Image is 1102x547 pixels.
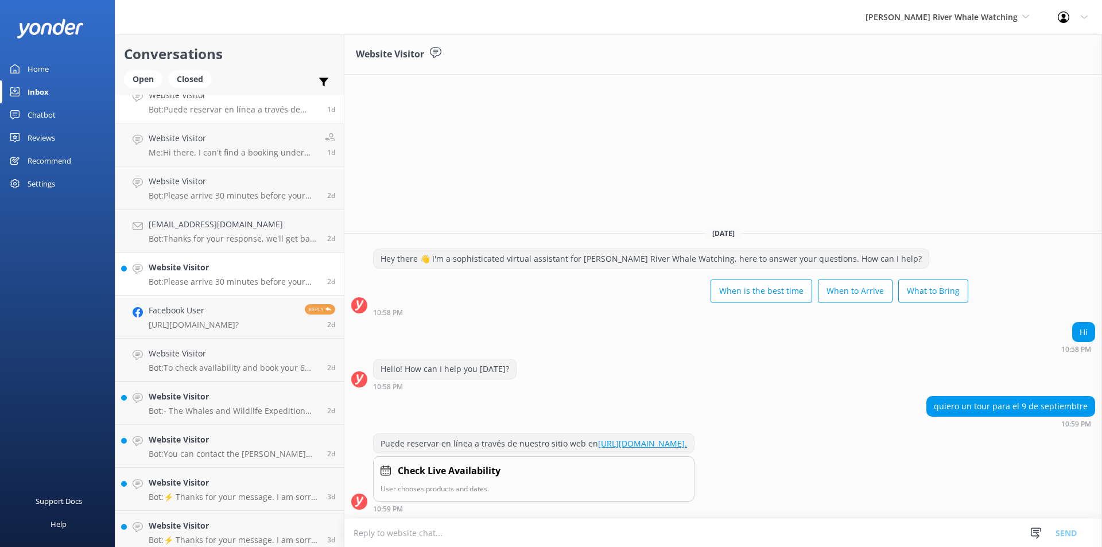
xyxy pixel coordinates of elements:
[898,280,968,302] button: What to Bring
[149,347,319,360] h4: Website Visitor
[327,406,335,416] span: 02:53pm 11-Aug-2025 (UTC -07:00) America/Tijuana
[149,148,316,158] p: Me: Hi there, I can't find a booking under that booking number. Can you provide me with your last...
[327,148,335,157] span: 07:12pm 12-Aug-2025 (UTC -07:00) America/Tijuana
[149,492,319,502] p: Bot: ⚡ Thanks for your message. I am sorry I don't have that answer for you. You're welcome to ke...
[36,490,82,513] div: Support Docs
[327,492,335,502] span: 08:50am 11-Aug-2025 (UTC -07:00) America/Tijuana
[149,390,319,403] h4: Website Visitor
[926,420,1095,428] div: 10:59pm 12-Aug-2025 (UTC -07:00) America/Tijuana
[115,425,344,468] a: Website VisitorBot:You can contact the [PERSON_NAME] River Whale Watching team at [PHONE_NUMBER] ...
[373,383,403,390] strong: 10:58 PM
[28,172,55,195] div: Settings
[168,71,212,88] div: Closed
[115,166,344,210] a: Website VisitorBot:Please arrive 30 minutes before your tour departure to check in.2d
[373,505,694,513] div: 10:59pm 12-Aug-2025 (UTC -07:00) America/Tijuana
[373,382,517,390] div: 10:58pm 12-Aug-2025 (UTC -07:00) America/Tijuana
[1073,323,1095,342] div: Hi
[149,406,319,416] p: Bot: - The Whales and Wildlife Expedition begins with an overnight stay at a resort on [GEOGRAPHI...
[381,483,687,494] p: User chooses products and dates.
[818,280,893,302] button: When to Arrive
[149,261,319,274] h4: Website Visitor
[28,103,56,126] div: Chatbot
[866,11,1018,22] span: [PERSON_NAME] River Whale Watching
[1061,345,1095,353] div: 10:58pm 12-Aug-2025 (UTC -07:00) America/Tijuana
[149,175,319,188] h4: Website Visitor
[1061,421,1091,428] strong: 10:59 PM
[124,72,168,85] a: Open
[149,104,319,115] p: Bot: Puede reservar en línea a través de nuestro sitio web en [URL][DOMAIN_NAME].
[149,519,319,532] h4: Website Visitor
[327,449,335,459] span: 02:31pm 11-Aug-2025 (UTC -07:00) America/Tijuana
[17,19,83,38] img: yonder-white-logo.png
[115,123,344,166] a: Website VisitorMe:Hi there, I can't find a booking under that booking number. Can you provide me ...
[115,382,344,425] a: Website VisitorBot:- The Whales and Wildlife Expedition begins with an overnight stay at a resort...
[327,191,335,200] span: 08:50am 12-Aug-2025 (UTC -07:00) America/Tijuana
[28,149,71,172] div: Recommend
[373,309,403,316] strong: 10:58 PM
[149,363,319,373] p: Bot: To check availability and book your 6 Hour Whale Watching Tour for [DATE], please visit [URL...
[168,72,218,85] a: Closed
[115,468,344,511] a: Website VisitorBot:⚡ Thanks for your message. I am sorry I don't have that answer for you. You're...
[28,57,49,80] div: Home
[373,506,403,513] strong: 10:59 PM
[327,320,335,329] span: 06:23pm 11-Aug-2025 (UTC -07:00) America/Tijuana
[927,397,1095,416] div: quiero un tour para el 9 de septiembtre
[115,80,344,123] a: Website VisitorBot:Puede reservar en línea a través de nuestro sitio web en [URL][DOMAIN_NAME].1d
[327,277,335,286] span: 08:28pm 11-Aug-2025 (UTC -07:00) America/Tijuana
[149,218,319,231] h4: [EMAIL_ADDRESS][DOMAIN_NAME]
[115,339,344,382] a: Website VisitorBot:To check availability and book your 6 Hour Whale Watching Tour for [DATE], ple...
[327,363,335,373] span: 04:30pm 11-Aug-2025 (UTC -07:00) America/Tijuana
[149,535,319,545] p: Bot: ⚡ Thanks for your message. I am sorry I don't have that answer for you. You're welcome to ke...
[373,308,968,316] div: 10:58pm 12-Aug-2025 (UTC -07:00) America/Tijuana
[149,277,319,287] p: Bot: Please arrive 30 minutes before your tour departure to check in. If your tour starts at 8 AM...
[115,210,344,253] a: [EMAIL_ADDRESS][DOMAIN_NAME]Bot:Thanks for your response, we'll get back to you as soon as we can...
[149,234,319,244] p: Bot: Thanks for your response, we'll get back to you as soon as we can during opening hours.
[327,234,335,243] span: 03:32am 12-Aug-2025 (UTC -07:00) America/Tijuana
[305,304,335,315] span: Reply
[1061,346,1091,353] strong: 10:58 PM
[711,280,812,302] button: When is the best time
[374,249,929,269] div: Hey there 👋 I'm a sophisticated virtual assistant for [PERSON_NAME] River Whale Watching, here to...
[28,80,49,103] div: Inbox
[374,359,516,379] div: Hello! How can I help you [DATE]?
[51,513,67,536] div: Help
[115,296,344,339] a: Facebook User[URL][DOMAIN_NAME]?Reply2d
[356,47,424,62] h3: Website Visitor
[149,476,319,489] h4: Website Visitor
[705,228,742,238] span: [DATE]
[149,449,319,459] p: Bot: You can contact the [PERSON_NAME] River Whale Watching team at [PHONE_NUMBER] or [PHONE_NUMB...
[327,104,335,114] span: 10:59pm 12-Aug-2025 (UTC -07:00) America/Tijuana
[149,304,239,317] h4: Facebook User
[149,191,319,201] p: Bot: Please arrive 30 minutes before your tour departure to check in.
[115,253,344,296] a: Website VisitorBot:Please arrive 30 minutes before your tour departure to check in. If your tour ...
[398,464,500,479] h4: Check Live Availability
[149,132,316,145] h4: Website Visitor
[28,126,55,149] div: Reviews
[149,320,239,330] p: [URL][DOMAIN_NAME]?
[327,535,335,545] span: 07:28am 11-Aug-2025 (UTC -07:00) America/Tijuana
[598,438,687,449] a: [URL][DOMAIN_NAME].
[124,71,162,88] div: Open
[374,434,694,453] div: Puede reservar en línea a través de nuestro sitio web en
[149,433,319,446] h4: Website Visitor
[149,89,319,102] h4: Website Visitor
[124,43,335,65] h2: Conversations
